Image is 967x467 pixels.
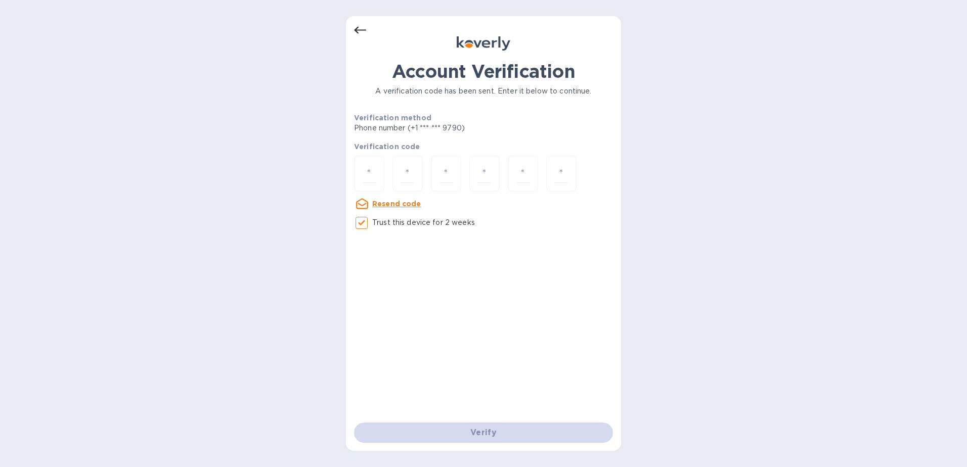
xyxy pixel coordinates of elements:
b: Verification method [354,114,431,122]
p: Trust this device for 2 weeks [372,217,475,228]
p: Verification code [354,142,613,152]
p: Phone number (+1 *** *** 9790) [354,123,542,133]
u: Resend code [372,200,421,208]
p: A verification code has been sent. Enter it below to continue. [354,86,613,97]
h1: Account Verification [354,61,613,82]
